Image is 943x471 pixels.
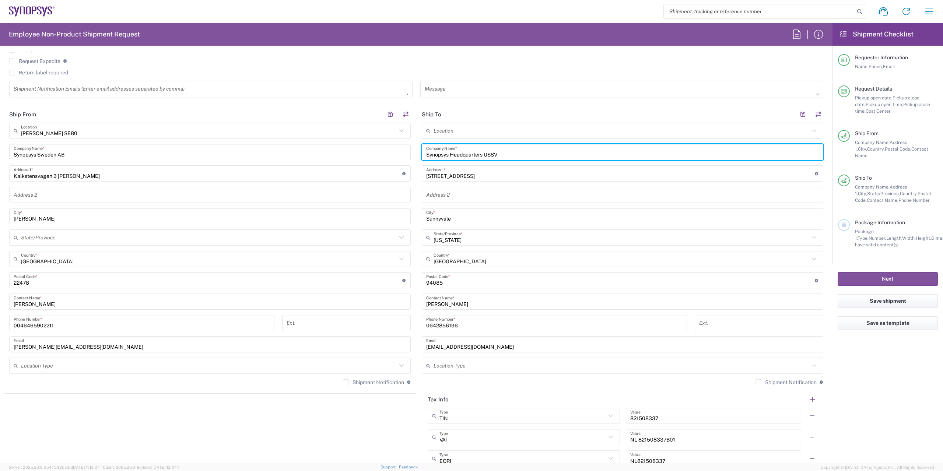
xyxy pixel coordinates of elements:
span: Company Name, [855,184,890,190]
span: Pickup open time, [866,102,903,107]
span: [DATE] 11:13:37 [72,465,99,470]
span: Country, [900,191,918,196]
span: Phone, [869,64,883,69]
span: State/Province, [867,191,900,196]
span: Phone Number [898,197,930,203]
h2: Employee Non-Product Shipment Request [9,30,140,39]
a: Feedback [399,465,418,469]
h2: Shipment Checklist [839,30,914,39]
span: Server: 2025.20.0-db47332bad5 [9,465,99,470]
span: [DATE] 12:11:14 [153,465,179,470]
span: Height, [916,235,931,241]
button: Save shipment [838,294,938,308]
span: Email [883,64,895,69]
span: Package Information [855,219,905,225]
span: Company Name, [855,140,890,145]
h2: Ship From [9,111,36,118]
h2: Ship To [422,111,441,118]
span: Name, [855,64,869,69]
span: Contact Name, [867,197,898,203]
h2: Tax Info [428,396,449,403]
span: Length, [886,235,902,241]
a: Support [381,465,399,469]
label: Shipment Notification [756,379,817,385]
span: Package 1: [855,229,874,241]
span: Pickup open date, [855,95,893,101]
label: Shipment Notification [343,379,404,385]
span: Client: 2025.20.0-8c6e0cf [103,465,179,470]
span: Copyright © [DATE]-[DATE] Agistix Inc., All Rights Reserved [821,464,934,471]
span: Type, [858,235,869,241]
button: Next [838,272,938,286]
span: City, [858,191,867,196]
span: Country, [867,146,885,152]
label: Request Expedite [9,58,60,64]
input: Shipment, tracking or reference number [664,4,855,18]
span: Ship To [855,175,872,181]
span: Postal Code, [885,146,911,152]
span: Requester Information [855,55,908,60]
span: Number, [869,235,886,241]
button: Save as template [838,316,938,330]
span: Width, [902,235,916,241]
span: Cost Center [866,108,891,114]
span: Request Details [855,86,892,92]
span: Ship From [855,130,879,136]
label: Return label required [9,70,68,75]
span: City, [858,146,867,152]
